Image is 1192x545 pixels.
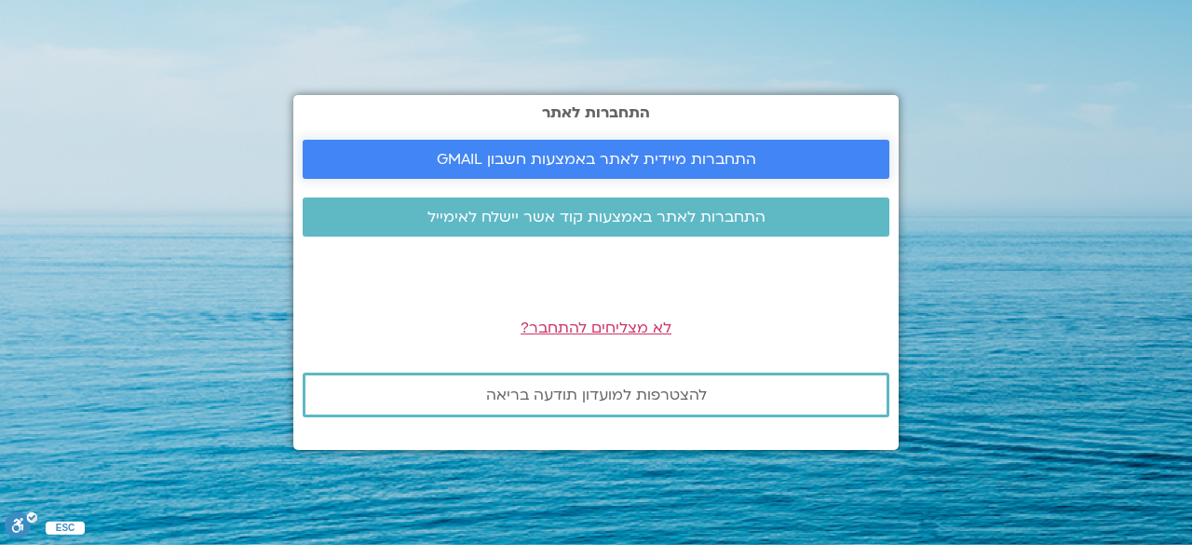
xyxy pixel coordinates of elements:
a: להצטרפות למועדון תודעה בריאה [303,373,889,417]
h2: התחברות לאתר [303,104,889,121]
a: לא מצליחים להתחבר? [521,318,671,338]
span: התחברות מיידית לאתר באמצעות חשבון GMAIL [437,151,756,168]
a: התחברות לאתר באמצעות קוד אשר יישלח לאימייל [303,198,889,237]
a: התחברות מיידית לאתר באמצעות חשבון GMAIL [303,140,889,179]
span: התחברות לאתר באמצעות קוד אשר יישלח לאימייל [427,209,765,225]
span: להצטרפות למועדון תודעה בריאה [486,387,707,403]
